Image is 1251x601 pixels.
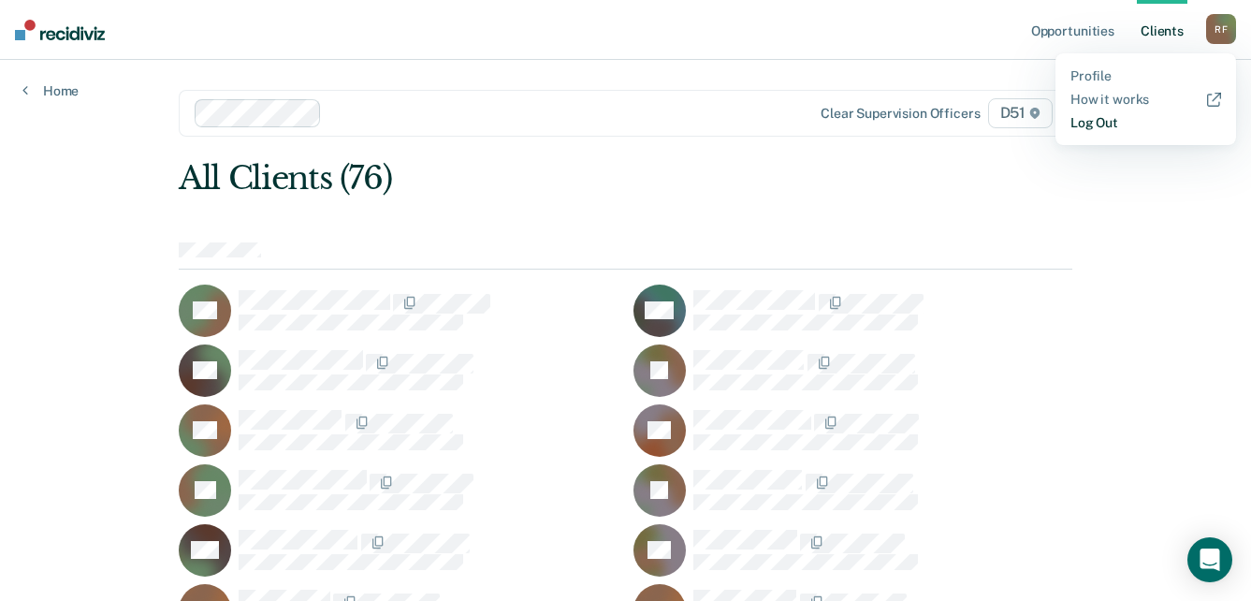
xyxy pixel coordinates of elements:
div: Open Intercom Messenger [1187,537,1232,582]
img: Recidiviz [15,20,105,40]
div: All Clients (76) [179,159,894,198]
span: D51 [988,98,1053,128]
a: Profile [1070,68,1221,84]
a: How it works [1070,92,1221,108]
a: Home [22,82,79,99]
div: R F [1206,14,1236,44]
a: Log Out [1070,115,1221,131]
div: Clear supervision officers [821,106,980,122]
button: RF [1206,14,1236,44]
